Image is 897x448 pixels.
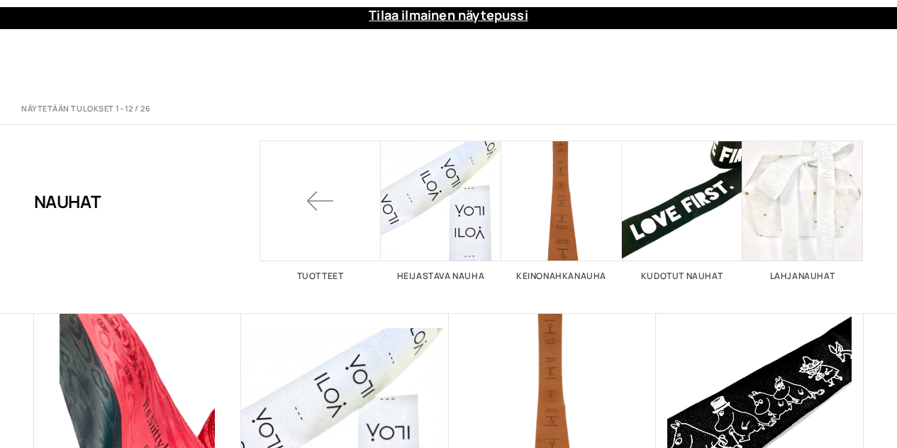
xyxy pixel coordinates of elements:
h1: Nauhat [34,141,101,261]
a: Tuotteet [260,141,381,280]
h2: Keinonahkanauha [501,272,622,280]
h2: Tuotteet [260,272,381,280]
h2: Lahjanauhat [742,272,863,280]
a: Visit product category Heijastava nauha [381,141,501,280]
a: Visit product category Kudotut nauhat [622,141,742,280]
a: Visit product category Lahjanauhat [742,141,863,280]
p: Näytetään tulokset 1–12 / 26 [21,104,150,114]
h2: Kudotut nauhat [622,272,742,280]
a: Visit product category Keinonahkanauha [501,141,622,280]
h2: Heijastava nauha [381,272,501,280]
a: Tilaa ilmainen näytepussi [369,6,528,23]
